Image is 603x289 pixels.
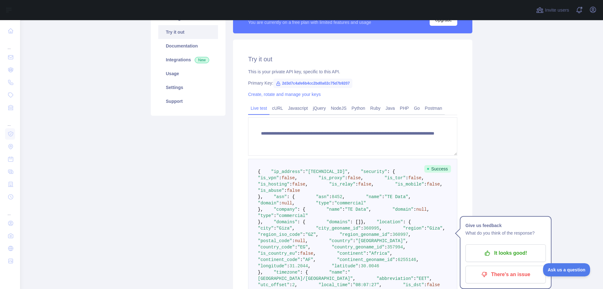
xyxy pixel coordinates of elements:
span: 360997 [393,232,408,237]
a: NodeJS [328,103,349,113]
span: : [350,282,353,287]
span: : [274,213,276,218]
span: , [406,238,408,243]
span: Invite users [545,7,569,14]
span: : [342,207,345,212]
span: "domains" [326,220,350,225]
span: : { [403,220,411,225]
span: 2 [292,282,295,287]
span: , [416,257,419,262]
span: "continent" [337,251,366,256]
span: "location" [377,220,403,225]
span: "type" [258,213,274,218]
span: "continent_code" [258,257,300,262]
span: }, [258,220,263,225]
span: 357994 [387,245,403,250]
span: : { [287,194,295,199]
span: "abbreviation" [377,276,414,281]
span: : [345,175,347,181]
span: "local_time" [318,282,350,287]
span: "asn" [274,194,287,199]
p: There's an issue [470,269,541,280]
span: "ip_address" [271,169,303,174]
button: There's an issue [465,266,546,283]
span: "is_proxy" [318,175,345,181]
span: "commercial" [334,201,366,206]
span: "domain" [258,201,279,206]
span: "GZ" [305,232,316,237]
a: Python [349,103,368,113]
span: : [297,251,300,256]
span: "longitude" [258,264,287,269]
span: : [358,264,361,269]
button: Invite users [535,5,570,15]
span: : [382,194,384,199]
span: false [348,175,361,181]
span: , [421,175,424,181]
span: null [282,201,292,206]
a: Documentation [158,39,218,53]
a: Try it out [158,25,218,39]
span: : [366,251,369,256]
p: It looks good! [470,248,541,258]
span: false [282,175,295,181]
span: "TE Data" [345,207,369,212]
span: : { [297,220,305,225]
span: 8452 [332,194,342,199]
span: : [274,226,276,231]
span: : { [387,169,395,174]
span: : [395,257,398,262]
span: , [313,257,316,262]
a: cURL [269,103,285,113]
button: It looks good! [465,244,546,262]
span: }, [258,270,263,275]
span: "Giza" [276,226,292,231]
span: "city" [258,226,274,231]
span: : [284,188,287,193]
a: jQuery [310,103,328,113]
a: Integrations New [158,53,218,67]
a: PHP [397,103,411,113]
span: "is_relay" [329,182,356,187]
span: { [258,169,260,174]
span: , [313,251,316,256]
span: "is_tor" [384,175,405,181]
span: "name" [366,194,382,199]
span: "company" [274,207,297,212]
span: , [305,238,308,243]
span: : [303,169,305,174]
span: 30.0046 [361,264,379,269]
a: Java [383,103,398,113]
span: : [332,201,334,206]
span: 6255146 [398,257,416,262]
span: "is_vpn" [258,175,279,181]
a: Support [158,94,218,108]
span: : [] [350,220,361,225]
span: "security" [361,169,387,174]
span: "domain" [393,207,414,212]
span: "[GEOGRAPHIC_DATA]" [356,238,406,243]
span: : { [297,207,305,212]
span: "is_abuse" [258,188,284,193]
span: , [308,264,311,269]
span: , [379,226,382,231]
span: "region" [403,226,424,231]
span: : [329,194,332,199]
span: New [195,57,209,63]
span: false [408,175,421,181]
span: : [345,270,347,275]
div: This is your private API key, specific to this API. [248,69,457,75]
span: , [348,169,350,174]
h1: Give us feedback [465,222,546,229]
span: "name" [326,207,342,212]
span: }, [258,207,263,212]
span: , [403,245,405,250]
span: : [424,182,426,187]
span: false [427,282,440,287]
span: Success [424,165,451,173]
span: : [295,245,297,250]
span: "EET" [416,276,429,281]
span: : [424,226,426,231]
span: : [287,264,289,269]
span: 31.2044 [290,264,308,269]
